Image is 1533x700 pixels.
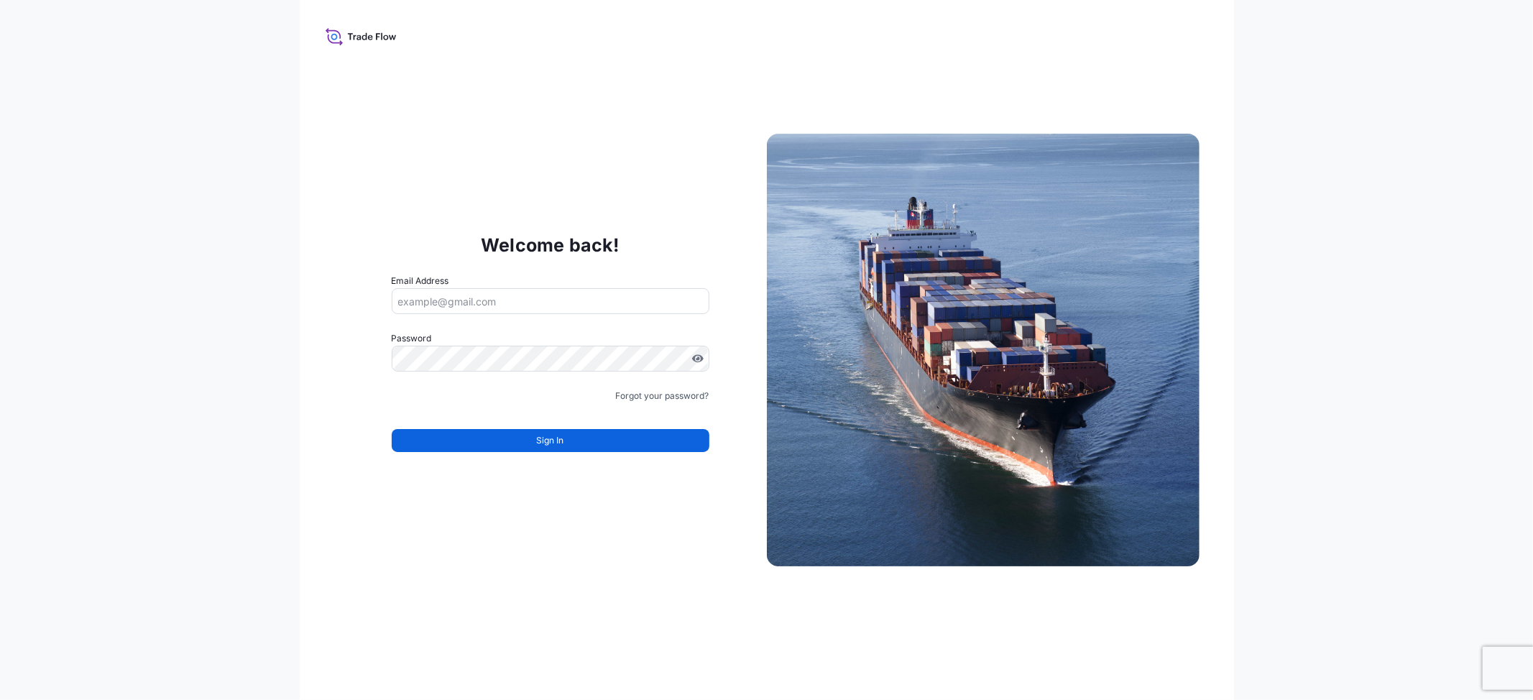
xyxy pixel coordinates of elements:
a: Forgot your password? [616,389,709,403]
span: Sign In [537,433,564,448]
label: Password [392,331,709,346]
img: Ship illustration [767,134,1200,566]
label: Email Address [392,274,449,288]
button: Show password [692,353,704,364]
input: example@gmail.com [392,288,709,314]
button: Sign In [392,429,709,452]
p: Welcome back! [481,234,620,257]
